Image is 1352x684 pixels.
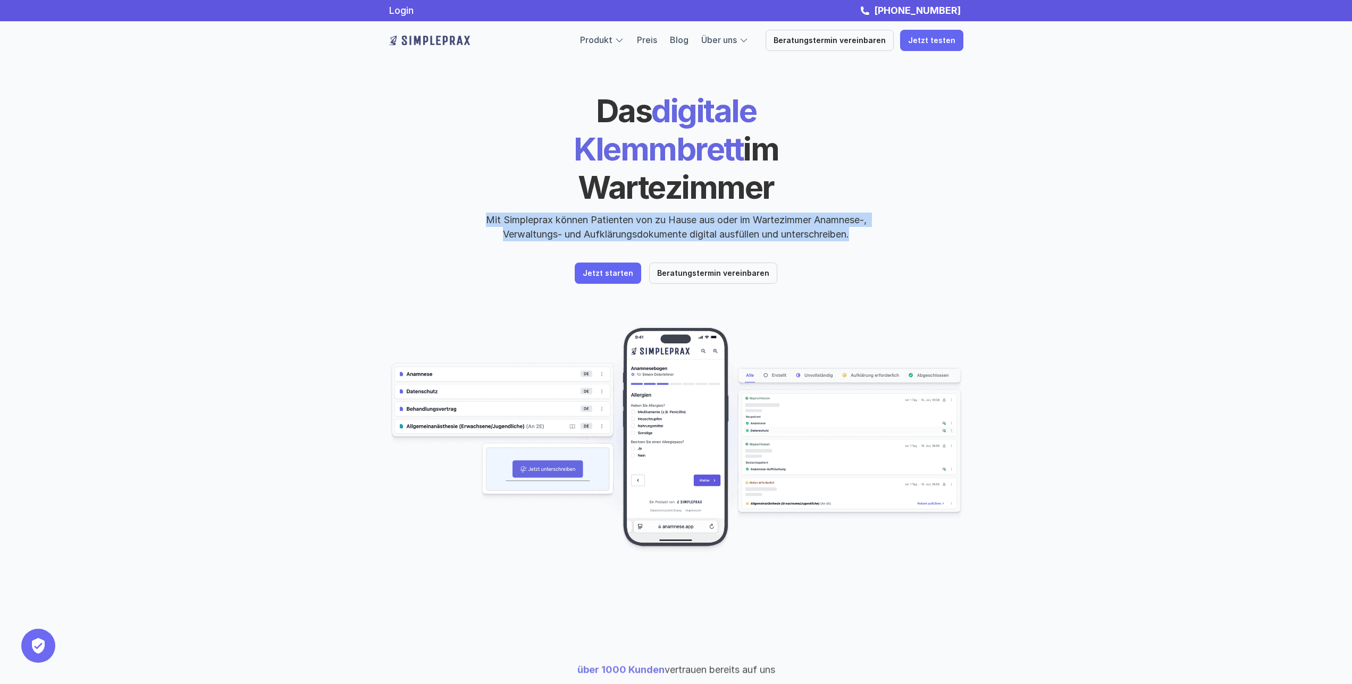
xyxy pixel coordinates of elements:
span: Das [596,91,652,130]
a: Preis [637,35,657,45]
a: Beratungstermin vereinbaren [766,30,894,51]
a: Jetzt starten [575,263,641,284]
p: vertrauen bereits auf uns [577,662,775,677]
a: Jetzt testen [900,30,963,51]
h1: digitale Klemmbrett [493,91,860,206]
p: Mit Simpleprax können Patienten von zu Hause aus oder im Wartezimmer Anamnese-, Verwaltungs- und ... [477,213,876,241]
p: Beratungstermin vereinbaren [657,269,769,278]
a: Produkt [580,35,612,45]
strong: [PHONE_NUMBER] [874,5,961,16]
p: Beratungstermin vereinbaren [774,36,886,45]
a: Blog [670,35,688,45]
p: Jetzt starten [583,269,633,278]
span: im Wartezimmer [578,130,784,206]
a: [PHONE_NUMBER] [871,5,963,16]
a: Login [389,5,414,16]
img: Beispielscreenshots aus der Simpleprax Anwendung [389,326,963,555]
p: Jetzt testen [908,36,955,45]
a: Über uns [701,35,737,45]
span: über 1000 Kunden [577,664,665,675]
a: Beratungstermin vereinbaren [649,263,777,284]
